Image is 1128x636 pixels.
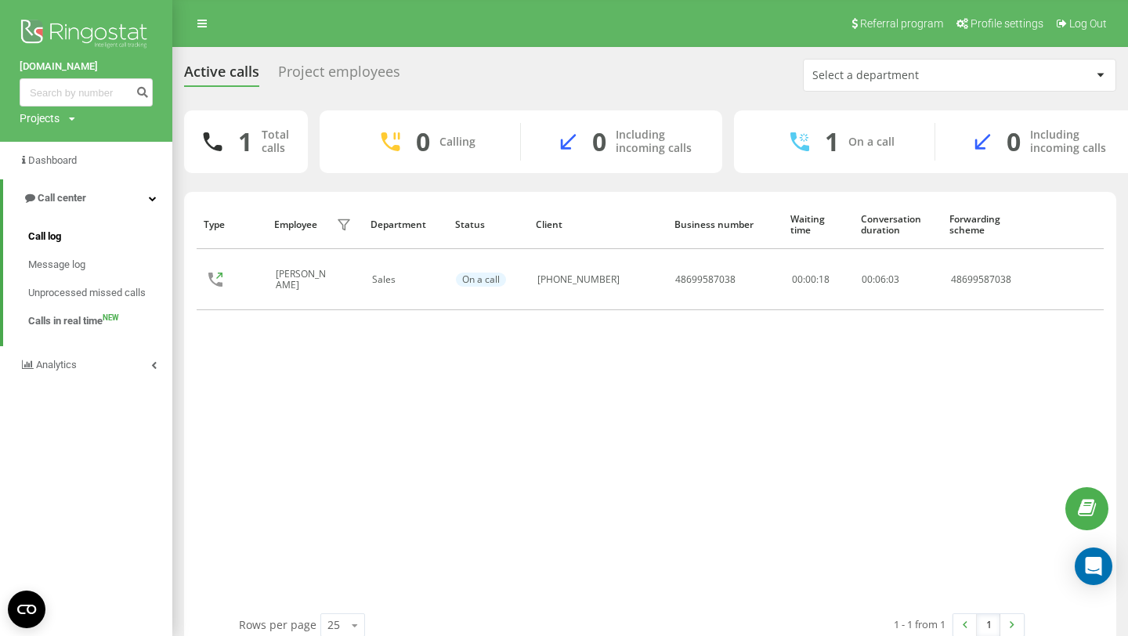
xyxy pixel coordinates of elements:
[416,127,430,157] div: 0
[20,110,60,126] div: Projects
[949,214,1026,237] div: Forwarding scheme
[371,219,439,230] div: Department
[861,214,935,237] div: Conversation duration
[862,274,899,285] div: : :
[28,257,85,273] span: Message log
[28,279,172,307] a: Unprocessed missed calls
[28,307,172,335] a: Calls in real timeNEW
[792,274,845,285] div: 00:00:18
[184,63,259,88] div: Active calls
[616,128,699,155] div: Including incoming calls
[274,219,317,230] div: Employee
[38,192,86,204] span: Call center
[327,617,340,633] div: 25
[860,17,943,30] span: Referral program
[372,274,439,285] div: Sales
[537,274,620,285] div: [PHONE_NUMBER]
[278,63,400,88] div: Project employees
[971,17,1043,30] span: Profile settings
[20,59,153,74] a: [DOMAIN_NAME]
[888,273,899,286] span: 03
[28,251,172,279] a: Message log
[20,78,153,107] input: Search by number
[675,274,736,285] div: 48699587038
[1030,128,1113,155] div: Including incoming calls
[28,285,146,301] span: Unprocessed missed calls
[1069,17,1107,30] span: Log Out
[1007,127,1021,157] div: 0
[894,616,945,632] div: 1 - 1 from 1
[790,214,846,237] div: Waiting time
[204,219,259,230] div: Type
[262,128,289,155] div: Total calls
[439,136,475,149] div: Calling
[536,219,660,230] div: Client
[848,136,895,149] div: On a call
[1075,547,1112,585] div: Open Intercom Messenger
[825,127,839,157] div: 1
[592,127,606,157] div: 0
[977,614,1000,636] a: 1
[20,16,153,55] img: Ringostat logo
[238,127,252,157] div: 1
[875,273,886,286] span: 06
[276,269,332,291] div: [PERSON_NAME]
[862,273,873,286] span: 00
[674,219,776,230] div: Business number
[28,154,77,166] span: Dashboard
[28,313,103,329] span: Calls in real time
[812,69,1000,82] div: Select a department
[28,229,61,244] span: Call log
[951,274,1025,285] div: 48699587038
[239,617,316,632] span: Rows per page
[3,179,172,217] a: Call center
[8,591,45,628] button: Open CMP widget
[455,219,522,230] div: Status
[28,222,172,251] a: Call log
[456,273,506,287] div: On a call
[36,359,77,370] span: Analytics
